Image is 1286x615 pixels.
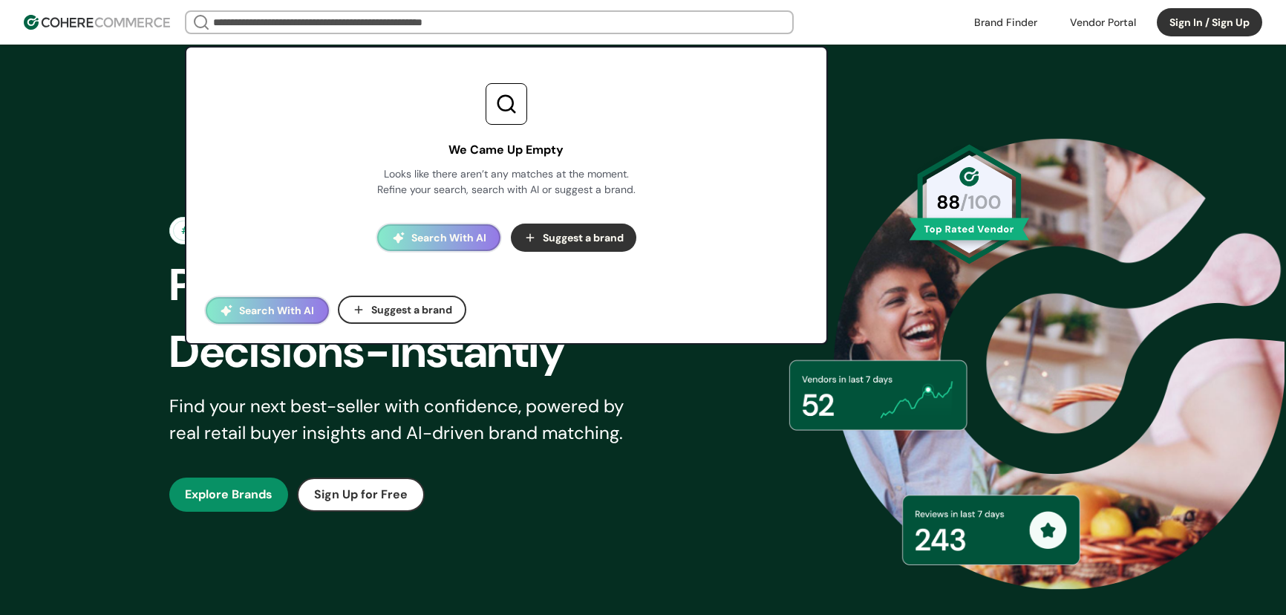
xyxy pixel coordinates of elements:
button: Suggest a brand [338,296,466,324]
div: Looks like there aren’t any matches at the moment. Refine your search, search with AI or suggest ... [376,166,637,198]
div: #RetailTransparency [173,221,292,241]
div: Power Smarter Retail [169,252,668,319]
button: Sign Up for Free [297,478,425,512]
button: Explore Brands [169,478,288,512]
img: Cohere Logo [24,15,170,30]
div: Find your next best-seller with confidence, powered by real retail buyer insights and AI-driven b... [169,393,643,446]
div: Decisions-Instantly [169,319,668,385]
button: Suggest a brand [511,224,636,252]
button: Search With AI [377,224,500,251]
button: Search With AI [206,297,329,324]
div: We Came Up Empty [448,141,564,159]
button: Sign In / Sign Up [1157,8,1262,36]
